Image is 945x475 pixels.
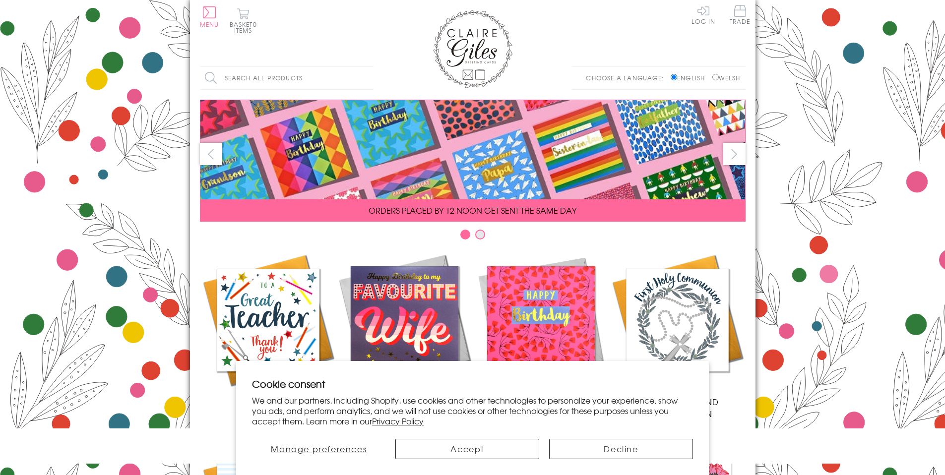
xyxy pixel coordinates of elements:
[671,74,677,80] input: English
[230,8,257,33] button: Basket0 items
[723,143,746,165] button: next
[200,252,336,408] a: Academic
[336,252,473,408] a: New Releases
[730,5,751,26] a: Trade
[200,20,219,29] span: Menu
[712,74,719,80] input: Welsh
[369,204,576,216] span: ORDERS PLACED BY 12 NOON GET SENT THE SAME DAY
[692,5,715,24] a: Log In
[730,5,751,24] span: Trade
[200,229,746,244] div: Carousel Pagination
[252,377,693,391] h2: Cookie consent
[200,67,374,89] input: Search all products
[395,439,539,459] button: Accept
[433,10,512,88] img: Claire Giles Greetings Cards
[609,252,746,419] a: Communion and Confirmation
[460,230,470,239] button: Carousel Page 1 (Current Slide)
[475,230,485,239] button: Carousel Page 2
[712,73,741,82] label: Welsh
[372,415,424,427] a: Privacy Policy
[671,73,710,82] label: English
[473,252,609,408] a: Birthdays
[252,395,693,426] p: We and our partners, including Shopify, use cookies and other technologies to personalize your ex...
[364,67,374,89] input: Search
[200,143,222,165] button: prev
[586,73,669,82] p: Choose a language:
[234,20,257,35] span: 0 items
[252,439,385,459] button: Manage preferences
[549,439,693,459] button: Decline
[200,6,219,27] button: Menu
[271,443,367,455] span: Manage preferences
